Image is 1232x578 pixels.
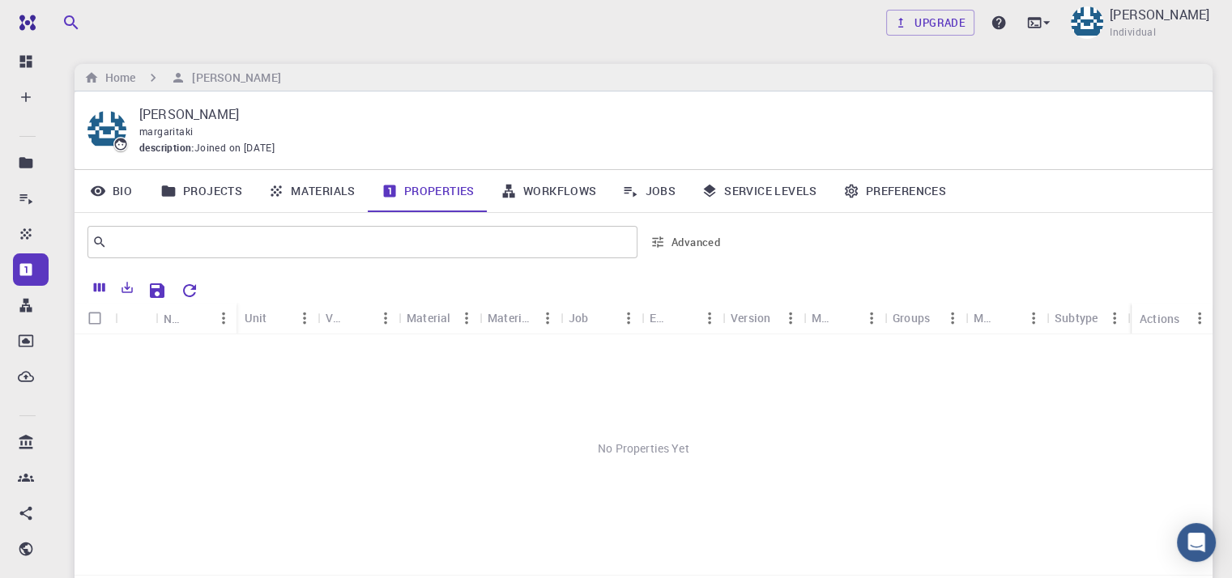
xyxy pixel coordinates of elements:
[13,15,36,31] img: logo
[812,302,833,334] div: Model
[833,305,859,331] button: Sort
[407,302,450,334] div: Material
[1140,303,1179,334] div: Actions
[194,140,275,156] span: Joined on [DATE]
[81,69,284,87] nav: breadcrumb
[326,302,347,334] div: Value
[1021,305,1047,331] button: Menu
[966,302,1047,334] div: Method
[830,170,959,212] a: Preferences
[28,11,115,26] span: Υποστήριξη
[245,302,267,334] div: Unit
[255,170,369,212] a: Materials
[373,305,399,331] button: Menu
[642,302,723,334] div: Engine
[886,10,974,36] a: Upgrade
[99,69,135,87] h6: Home
[1132,303,1213,334] div: Actions
[488,302,535,334] div: Material Formula
[723,302,804,334] div: Version
[141,274,173,307] button: Save Explorer Settings
[1110,24,1156,40] span: Individual
[1102,305,1128,331] button: Menu
[173,274,206,307] button: Reset Explorer Settings
[893,302,930,334] div: Groups
[113,274,141,300] button: Export
[488,170,610,212] a: Workflows
[86,274,113,300] button: Columns
[1071,6,1103,39] img: margaret k
[1047,302,1128,334] div: Subtype
[399,302,480,334] div: Material
[139,125,193,138] span: margaritaki
[75,334,1213,563] div: No Properties Yet
[650,302,671,334] div: Engine
[480,302,561,334] div: Material Formula
[156,303,237,334] div: Name
[164,303,185,334] div: Name
[974,302,995,334] div: Method
[569,302,588,334] div: Job
[369,170,488,212] a: Properties
[1055,302,1098,334] div: Subtype
[616,305,642,331] button: Menu
[644,229,728,255] button: Advanced
[75,170,147,212] a: Bio
[885,302,966,334] div: Groups
[237,302,318,334] div: Unit
[347,305,373,331] button: Sort
[778,305,804,331] button: Menu
[454,305,480,331] button: Menu
[147,170,255,212] a: Projects
[671,305,697,331] button: Sort
[318,302,399,334] div: Value
[535,305,561,331] button: Menu
[211,305,237,331] button: Menu
[731,302,770,334] div: Version
[115,303,156,334] div: Icon
[139,140,194,156] span: description :
[688,170,830,212] a: Service Levels
[609,170,688,212] a: Jobs
[1110,5,1209,24] p: [PERSON_NAME]
[995,305,1021,331] button: Sort
[697,305,723,331] button: Menu
[804,302,885,334] div: Model
[1187,305,1213,331] button: Menu
[1177,523,1216,562] div: Open Intercom Messenger
[561,302,642,334] div: Job
[185,305,211,331] button: Sort
[940,305,966,331] button: Menu
[859,305,885,331] button: Menu
[185,69,280,87] h6: [PERSON_NAME]
[139,104,1187,124] p: [PERSON_NAME]
[292,305,318,331] button: Menu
